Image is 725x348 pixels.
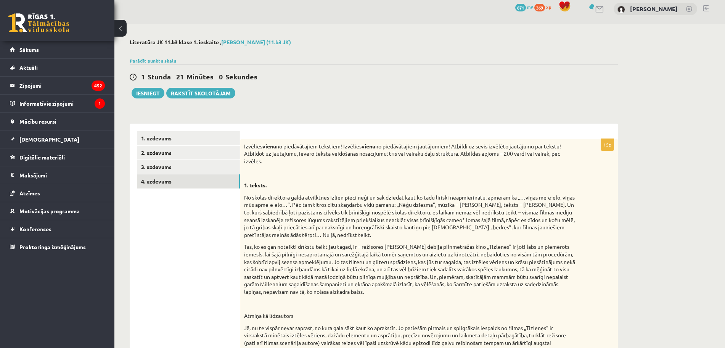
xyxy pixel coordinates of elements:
a: Rīgas 1. Tālmācības vidusskola [8,13,69,32]
span: Motivācijas programma [19,208,80,214]
p: Tas, ko es gan noteikti drīkstu teikt jau tagad, ir – režisores [PERSON_NAME] debija pilnmetrāžas... [244,243,576,295]
span: Sekundes [225,72,257,81]
span: 0 [219,72,223,81]
span: Minūtes [186,72,214,81]
span: Atzīmes [19,190,40,197]
strong: vienu [362,143,375,150]
body: Визуальный текстовый редактор, wiswyg-editor-user-answer-47433757442600 [8,8,362,16]
span: Sākums [19,46,39,53]
a: Atzīmes [10,184,105,202]
a: Aktuāli [10,59,105,76]
span: xp [546,4,551,10]
a: Ziņojumi452 [10,77,105,94]
span: mP [527,4,533,10]
strong: vienu [262,143,276,150]
p: Izvēlies no piedāvātajiem tekstiem! Izvēlies no piedāvātajiem jautājumiem! Atbildi uz sevis izvēl... [244,143,576,165]
a: Parādīt punktu skalu [130,58,176,64]
a: Informatīvie ziņojumi1 [10,95,105,112]
span: Konferences [19,226,51,232]
a: 4. uzdevums [137,174,240,188]
a: 871 mP [515,4,533,10]
legend: Ziņojumi [19,77,105,94]
img: Davids Tarvids [617,6,625,13]
p: Atmiņa kā līdzautors [244,312,576,320]
a: Motivācijas programma [10,202,105,220]
a: Digitālie materiāli [10,148,105,166]
span: 369 [534,4,545,11]
span: Proktoringa izmēģinājums [19,243,86,250]
legend: Informatīvie ziņojumi [19,95,105,112]
span: 871 [515,4,526,11]
span: Digitālie materiāli [19,154,65,161]
button: Iesniegt [132,88,164,98]
a: [DEMOGRAPHIC_DATA] [10,130,105,148]
a: Mācību resursi [10,113,105,130]
p: No skolas direktora galda atvilktnes izlien pieci nēģi un sāk dziedāt kaut ko tādu liriski neapmi... [244,194,576,239]
i: 1 [95,98,105,109]
a: 2. uzdevums [137,146,240,160]
span: 1 [141,72,145,81]
a: Proktoringa izmēģinājums [10,238,105,256]
p: 15p [601,139,614,151]
span: Stunda [148,72,171,81]
a: Sākums [10,41,105,58]
a: Konferences [10,220,105,238]
a: [PERSON_NAME] [630,5,678,13]
strong: 1. teksts. [244,182,267,188]
a: 369 xp [534,4,555,10]
a: Maksājumi [10,166,105,184]
h2: Literatūra JK 11.b3 klase 1. ieskaite , [130,39,618,45]
i: 452 [92,81,105,91]
a: Rakstīt skolotājam [166,88,235,98]
legend: Maksājumi [19,166,105,184]
span: 21 [176,72,184,81]
span: Aktuāli [19,64,38,71]
span: Mācību resursi [19,118,56,125]
a: 3. uzdevums [137,160,240,174]
a: [PERSON_NAME] (11.b3 JK) [221,39,291,45]
a: 1. uzdevums [137,131,240,145]
span: [DEMOGRAPHIC_DATA] [19,136,79,143]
